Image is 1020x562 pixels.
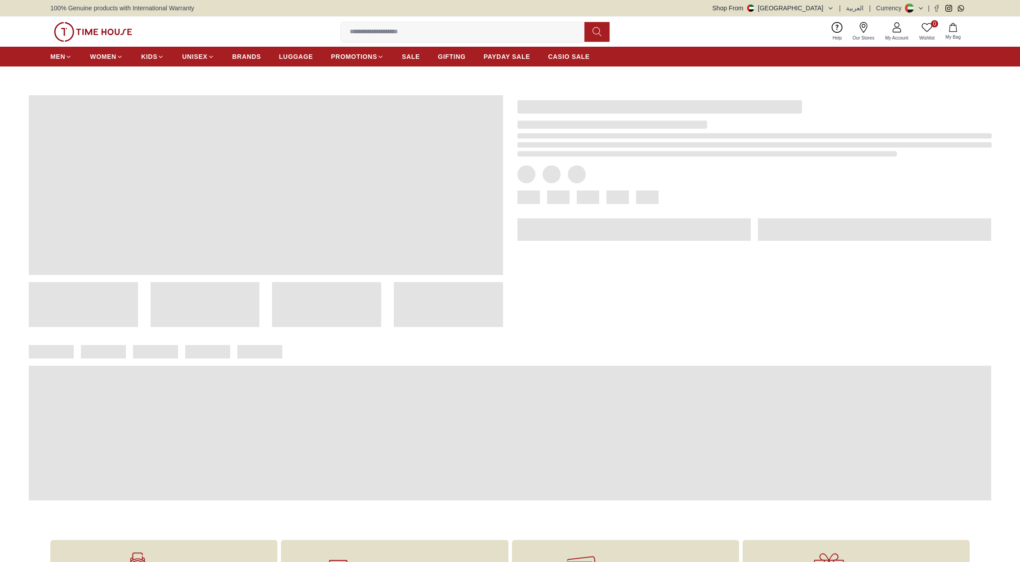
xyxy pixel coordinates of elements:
[548,52,590,61] span: CASIO SALE
[928,4,930,13] span: |
[747,4,754,12] img: United Arab Emirates
[50,4,194,13] span: 100% Genuine products with International Warranty
[279,49,313,65] a: LUGGAGE
[945,5,952,12] a: Instagram
[50,49,72,65] a: MEN
[713,4,834,13] button: Shop From[GEOGRAPHIC_DATA]
[839,4,841,13] span: |
[232,49,261,65] a: BRANDS
[914,20,940,43] a: 0Wishlist
[54,22,132,42] img: ...
[402,49,420,65] a: SALE
[869,4,871,13] span: |
[958,5,964,12] a: Whatsapp
[849,35,878,41] span: Our Stores
[141,49,164,65] a: KIDS
[182,49,214,65] a: UNISEX
[232,52,261,61] span: BRANDS
[933,5,940,12] a: Facebook
[846,4,864,13] button: العربية
[50,52,65,61] span: MEN
[847,20,880,43] a: Our Stores
[484,52,530,61] span: PAYDAY SALE
[141,52,157,61] span: KIDS
[438,49,466,65] a: GIFTING
[438,52,466,61] span: GIFTING
[882,35,912,41] span: My Account
[548,49,590,65] a: CASIO SALE
[279,52,313,61] span: LUGGAGE
[829,35,846,41] span: Help
[942,34,964,40] span: My Bag
[331,49,384,65] a: PROMOTIONS
[90,52,116,61] span: WOMEN
[931,20,938,27] span: 0
[90,49,123,65] a: WOMEN
[402,52,420,61] span: SALE
[876,4,905,13] div: Currency
[940,21,966,42] button: My Bag
[827,20,847,43] a: Help
[331,52,377,61] span: PROMOTIONS
[182,52,207,61] span: UNISEX
[916,35,938,41] span: Wishlist
[484,49,530,65] a: PAYDAY SALE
